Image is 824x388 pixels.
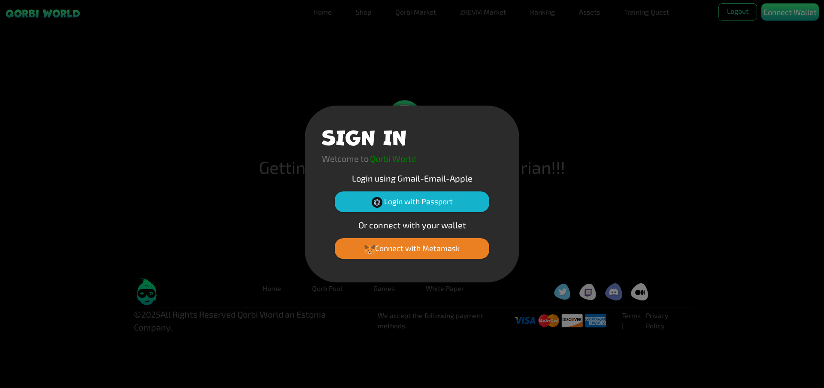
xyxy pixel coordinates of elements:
button: Login with Passport [335,191,489,212]
p: Login using Gmail-Email-Apple [322,172,502,185]
p: Welcome to [322,152,369,165]
p: Or connect with your wallet [322,218,502,231]
button: Connect with Metamask [335,238,489,259]
img: Passport Logo [372,197,382,208]
p: Qorbi World [370,152,416,165]
h1: SIGN IN [322,123,406,149]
